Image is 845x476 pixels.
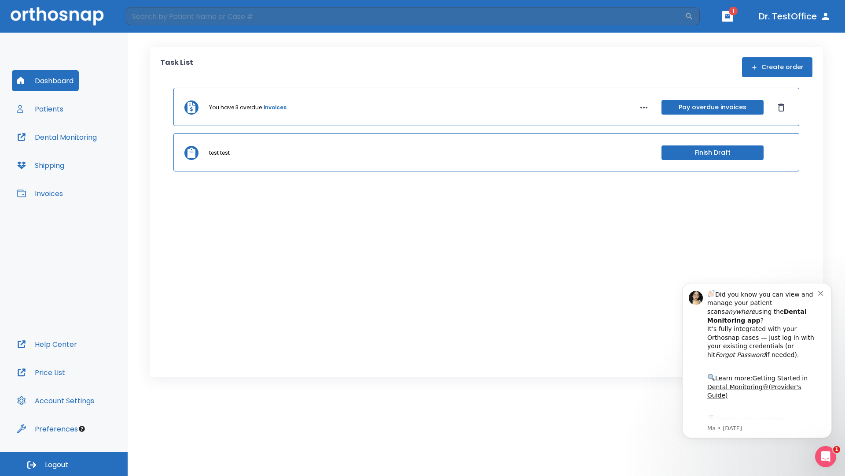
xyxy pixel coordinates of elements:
[669,270,845,452] iframe: Intercom notifications message
[661,100,764,115] button: Pay overdue invoices
[12,418,83,439] button: Preferences
[661,145,764,160] button: Finish Draft
[729,7,738,15] span: 1
[833,446,840,453] span: 1
[38,144,149,189] div: Download the app: | ​ Let us know if you need help getting started!
[774,100,788,115] button: Dismiss
[149,19,156,26] button: Dismiss notification
[12,334,82,355] button: Help Center
[11,7,104,25] img: Orthosnap
[45,460,68,470] span: Logout
[209,149,230,157] p: test test
[742,57,812,77] button: Create order
[160,57,193,77] p: Task List
[12,126,102,148] button: Dental Monitoring
[38,146,117,162] a: App Store
[755,8,834,24] button: Dr. TestOffice
[12,362,70,383] button: Price List
[815,446,836,467] iframe: Intercom live chat
[38,155,149,163] p: Message from Ma, sent 3w ago
[12,70,79,91] button: Dashboard
[264,104,287,112] a: invoices
[78,425,86,433] div: Tooltip anchor
[12,155,70,176] button: Shipping
[126,7,685,25] input: Search by Patient Name or Case #
[12,390,99,411] button: Account Settings
[12,183,68,204] button: Invoices
[12,98,69,119] button: Patients
[209,104,262,112] p: You have 3 overdue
